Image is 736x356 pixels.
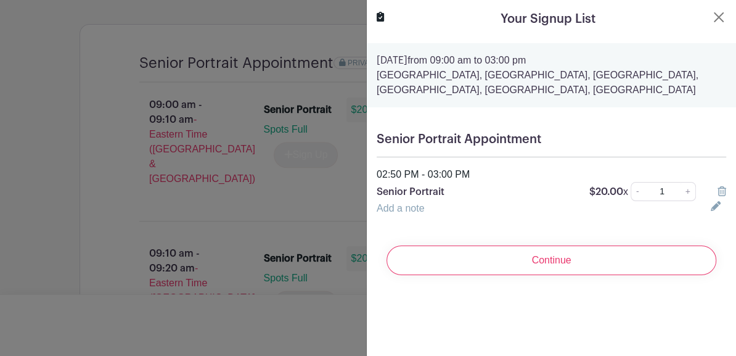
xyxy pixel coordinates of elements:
[377,184,574,199] p: Senior Portrait
[631,182,644,201] a: -
[377,132,726,147] h5: Senior Portrait Appointment
[377,56,407,65] strong: [DATE]
[681,182,696,201] a: +
[369,167,734,182] div: 02:50 PM - 03:00 PM
[377,203,424,213] a: Add a note
[377,53,726,68] p: from 09:00 am to 03:00 pm
[711,10,726,25] button: Close
[386,246,716,275] input: Continue
[377,68,726,97] p: [GEOGRAPHIC_DATA], [GEOGRAPHIC_DATA], [GEOGRAPHIC_DATA], [GEOGRAPHIC_DATA], [GEOGRAPHIC_DATA], [G...
[623,186,628,197] span: x
[589,184,628,199] p: $20.00
[501,10,595,28] h5: Your Signup List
